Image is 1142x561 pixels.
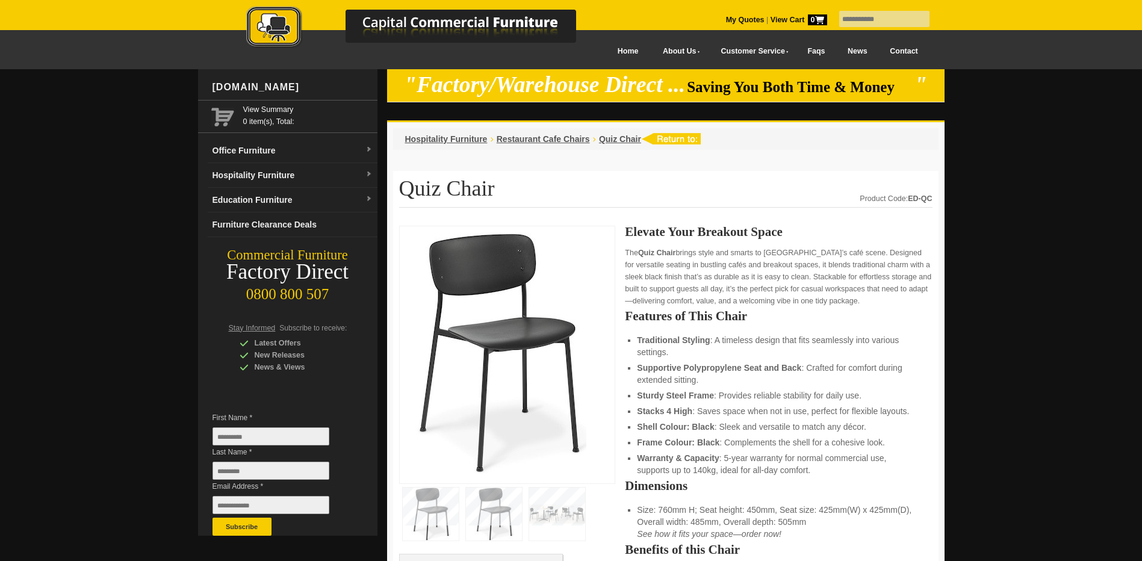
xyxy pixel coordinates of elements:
[593,133,596,145] li: ›
[365,171,373,178] img: dropdown
[198,264,377,280] div: Factory Direct
[637,362,920,386] li: : Crafted for comfort during extended sitting.
[796,38,837,65] a: Faqs
[240,361,354,373] div: News & Views
[198,280,377,303] div: 0800 800 507
[213,518,272,536] button: Subscribe
[860,193,932,205] div: Product Code:
[637,391,714,400] strong: Sturdy Steel Frame
[240,349,354,361] div: New Releases
[687,79,913,95] span: Saving You Both Time & Money
[637,363,801,373] strong: Supportive Polypropylene Seat and Back
[808,14,827,25] span: 0
[490,133,493,145] li: ›
[213,427,329,445] input: First Name *
[198,247,377,264] div: Commercial Furniture
[768,16,827,24] a: View Cart0
[213,480,347,492] span: Email Address *
[279,324,347,332] span: Subscribe to receive:
[208,138,377,163] a: Office Furnituredropdown
[213,462,329,480] input: Last Name *
[638,249,676,257] strong: Quiz Chair
[213,6,635,54] a: Capital Commercial Furniture Logo
[726,16,765,24] a: My Quotes
[213,496,329,514] input: Email Address *
[637,405,920,417] li: : Saves space when not in use, perfect for flexible layouts.
[637,504,920,540] li: Size: 760mm H; Seat height: 450mm, Seat size: 425mm(W) x 425mm(D), Overall width: 485mm, Overall ...
[208,188,377,212] a: Education Furnituredropdown
[878,38,929,65] a: Contact
[208,163,377,188] a: Hospitality Furnituredropdown
[599,134,641,144] a: Quiz Chair
[637,421,920,433] li: : Sleek and versatile to match any décor.
[625,247,932,307] p: The brings style and smarts to [GEOGRAPHIC_DATA]’s café scene. Designed for versatile seating in ...
[914,72,927,97] em: "
[637,389,920,401] li: : Provides reliable stability for daily use.
[637,334,920,358] li: : A timeless design that fits seamlessly into various settings.
[625,544,932,556] h2: Benefits of this Chair
[406,232,586,474] img: Quiz Chair – black traditional café seat with sturdy frame for NZ workspaces.
[213,446,347,458] span: Last Name *
[213,412,347,424] span: First Name *
[836,38,878,65] a: News
[637,406,692,416] strong: Stacks 4 High
[213,6,635,50] img: Capital Commercial Furniture Logo
[625,480,932,492] h2: Dimensions
[625,310,932,322] h2: Features of This Chair
[404,72,685,97] em: "Factory/Warehouse Direct ...
[405,134,488,144] a: Hospitality Furniture
[637,422,714,432] strong: Shell Colour: Black
[637,453,719,463] strong: Warranty & Capacity
[771,16,827,24] strong: View Cart
[208,69,377,105] div: [DOMAIN_NAME]
[637,335,710,345] strong: Traditional Styling
[240,337,354,349] div: Latest Offers
[497,134,590,144] a: Restaurant Cafe Chairs
[650,38,707,65] a: About Us
[243,104,373,126] span: 0 item(s), Total:
[365,196,373,203] img: dropdown
[399,177,933,208] h1: Quiz Chair
[908,194,932,203] strong: ED-QC
[641,133,701,144] img: return to
[637,529,781,539] em: See how it fits your space—order now!
[637,438,719,447] strong: Frame Colour: Black
[637,436,920,448] li: : Complements the shell for a cohesive look.
[707,38,796,65] a: Customer Service
[365,146,373,153] img: dropdown
[229,324,276,332] span: Stay Informed
[625,226,932,238] h2: Elevate Your Breakout Space
[243,104,373,116] a: View Summary
[208,212,377,237] a: Furniture Clearance Deals
[637,452,920,476] li: : 5-year warranty for normal commercial use, supports up to 140kg, ideal for all-day comfort.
